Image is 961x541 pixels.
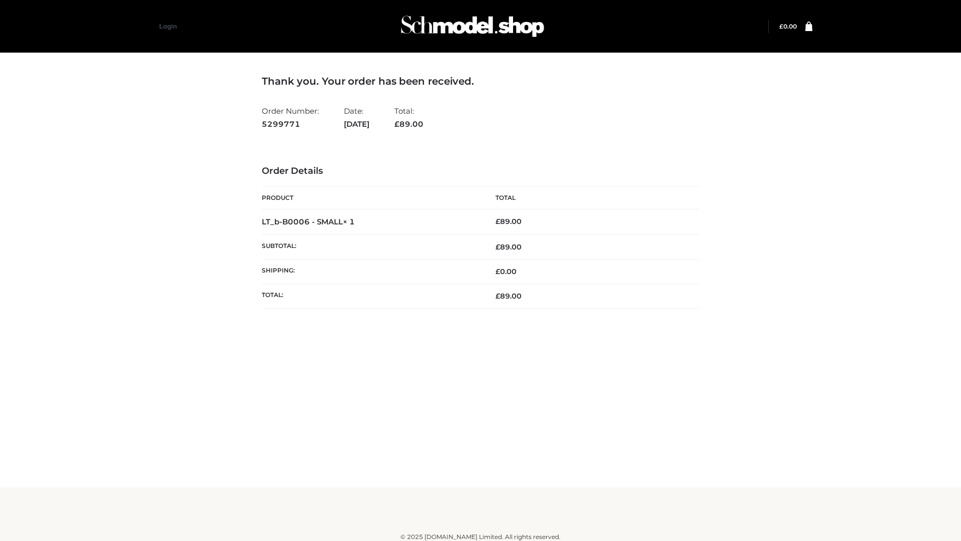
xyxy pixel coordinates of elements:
th: Subtotal: [262,234,480,259]
span: £ [496,267,500,276]
strong: × 1 [343,217,355,226]
h3: Thank you. Your order has been received. [262,75,699,87]
li: Order Number: [262,102,319,133]
img: Schmodel Admin 964 [397,7,548,46]
bdi: 0.00 [496,267,517,276]
bdi: 0.00 [779,23,797,30]
span: 89.00 [496,242,522,251]
span: £ [779,23,783,30]
th: Total: [262,284,480,309]
strong: [DATE] [344,118,369,131]
li: Date: [344,102,369,133]
span: £ [496,217,500,226]
h3: Order Details [262,166,699,177]
a: Login [159,23,177,30]
span: £ [394,119,399,129]
span: 89.00 [394,119,423,129]
strong: LT_b-B0006 - SMALL [262,217,355,226]
li: Total: [394,102,423,133]
strong: 5299771 [262,118,319,131]
a: £0.00 [779,23,797,30]
span: £ [496,242,500,251]
bdi: 89.00 [496,217,522,226]
th: Shipping: [262,259,480,284]
th: Product [262,187,480,209]
span: 89.00 [496,292,522,301]
th: Total [480,187,699,209]
span: £ [496,292,500,301]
